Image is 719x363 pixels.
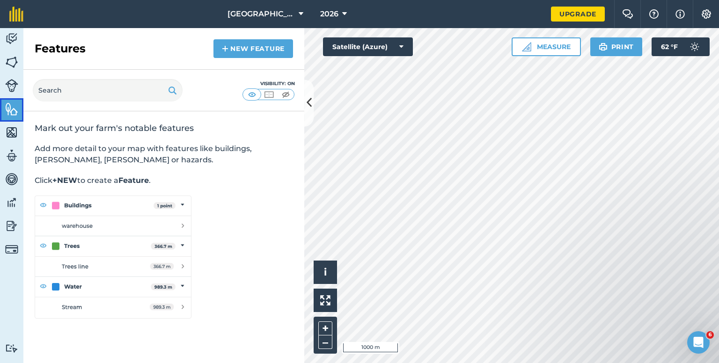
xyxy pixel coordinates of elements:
input: Search [33,79,183,102]
button: i [314,261,337,284]
span: i [324,266,327,278]
img: svg+xml;base64,PD94bWwgdmVyc2lvbj0iMS4wIiBlbmNvZGluZz0idXRmLTgiPz4KPCEtLSBHZW5lcmF0b3I6IEFkb2JlIE... [685,37,704,56]
button: Satellite (Azure) [323,37,413,56]
img: svg+xml;base64,PHN2ZyB4bWxucz0iaHR0cDovL3d3dy53My5vcmcvMjAwMC9zdmciIHdpZHRoPSI1MCIgaGVpZ2h0PSI0MC... [280,90,292,99]
img: Two speech bubbles overlapping with the left bubble in the forefront [622,9,633,19]
span: 62 ° F [661,37,678,56]
img: svg+xml;base64,PHN2ZyB4bWxucz0iaHR0cDovL3d3dy53My5vcmcvMjAwMC9zdmciIHdpZHRoPSI1NiIgaGVpZ2h0PSI2MC... [5,55,18,69]
img: svg+xml;base64,PD94bWwgdmVyc2lvbj0iMS4wIiBlbmNvZGluZz0idXRmLTgiPz4KPCEtLSBHZW5lcmF0b3I6IEFkb2JlIE... [5,196,18,210]
a: New feature [213,39,293,58]
img: svg+xml;base64,PHN2ZyB4bWxucz0iaHR0cDovL3d3dy53My5vcmcvMjAwMC9zdmciIHdpZHRoPSI1MCIgaGVpZ2h0PSI0MC... [246,90,258,99]
img: svg+xml;base64,PD94bWwgdmVyc2lvbj0iMS4wIiBlbmNvZGluZz0idXRmLTgiPz4KPCEtLSBHZW5lcmF0b3I6IEFkb2JlIE... [5,172,18,186]
img: svg+xml;base64,PHN2ZyB4bWxucz0iaHR0cDovL3d3dy53My5vcmcvMjAwMC9zdmciIHdpZHRoPSI1NiIgaGVpZ2h0PSI2MC... [5,125,18,139]
img: svg+xml;base64,PD94bWwgdmVyc2lvbj0iMS4wIiBlbmNvZGluZz0idXRmLTgiPz4KPCEtLSBHZW5lcmF0b3I6IEFkb2JlIE... [5,243,18,256]
img: svg+xml;base64,PHN2ZyB4bWxucz0iaHR0cDovL3d3dy53My5vcmcvMjAwMC9zdmciIHdpZHRoPSIxNCIgaGVpZ2h0PSIyNC... [222,43,228,54]
p: Add more detail to your map with features like buildings, [PERSON_NAME], [PERSON_NAME] or hazards. [35,143,293,166]
strong: +NEW [52,176,77,185]
button: + [318,321,332,335]
span: [GEOGRAPHIC_DATA] [227,8,295,20]
span: 2026 [320,8,338,20]
img: svg+xml;base64,PD94bWwgdmVyc2lvbj0iMS4wIiBlbmNvZGluZz0idXRmLTgiPz4KPCEtLSBHZW5lcmF0b3I6IEFkb2JlIE... [5,79,18,92]
img: Four arrows, one pointing top left, one top right, one bottom right and the last bottom left [320,295,330,305]
a: Upgrade [551,7,605,22]
button: Print [590,37,643,56]
img: svg+xml;base64,PHN2ZyB4bWxucz0iaHR0cDovL3d3dy53My5vcmcvMjAwMC9zdmciIHdpZHRoPSI1MCIgaGVpZ2h0PSI0MC... [263,90,275,99]
strong: Feature [118,176,149,185]
img: A cog icon [701,9,712,19]
img: svg+xml;base64,PHN2ZyB4bWxucz0iaHR0cDovL3d3dy53My5vcmcvMjAwMC9zdmciIHdpZHRoPSI1NiIgaGVpZ2h0PSI2MC... [5,102,18,116]
img: fieldmargin Logo [9,7,23,22]
img: svg+xml;base64,PD94bWwgdmVyc2lvbj0iMS4wIiBlbmNvZGluZz0idXRmLTgiPz4KPCEtLSBHZW5lcmF0b3I6IEFkb2JlIE... [5,149,18,163]
img: svg+xml;base64,PD94bWwgdmVyc2lvbj0iMS4wIiBlbmNvZGluZz0idXRmLTgiPz4KPCEtLSBHZW5lcmF0b3I6IEFkb2JlIE... [5,32,18,46]
div: Visibility: On [242,80,295,87]
h2: Mark out your farm's notable features [35,123,293,134]
button: 62 °F [652,37,710,56]
img: A question mark icon [648,9,660,19]
button: Measure [512,37,581,56]
span: 6 [706,331,714,339]
p: Click to create a . [35,175,293,186]
h2: Features [35,41,86,56]
button: – [318,335,332,349]
img: svg+xml;base64,PD94bWwgdmVyc2lvbj0iMS4wIiBlbmNvZGluZz0idXRmLTgiPz4KPCEtLSBHZW5lcmF0b3I6IEFkb2JlIE... [5,219,18,233]
img: svg+xml;base64,PHN2ZyB4bWxucz0iaHR0cDovL3d3dy53My5vcmcvMjAwMC9zdmciIHdpZHRoPSIxOSIgaGVpZ2h0PSIyNC... [168,85,177,96]
img: Ruler icon [522,42,531,51]
img: svg+xml;base64,PHN2ZyB4bWxucz0iaHR0cDovL3d3dy53My5vcmcvMjAwMC9zdmciIHdpZHRoPSIxNyIgaGVpZ2h0PSIxNy... [675,8,685,20]
img: svg+xml;base64,PHN2ZyB4bWxucz0iaHR0cDovL3d3dy53My5vcmcvMjAwMC9zdmciIHdpZHRoPSIxOSIgaGVpZ2h0PSIyNC... [599,41,608,52]
img: svg+xml;base64,PD94bWwgdmVyc2lvbj0iMS4wIiBlbmNvZGluZz0idXRmLTgiPz4KPCEtLSBHZW5lcmF0b3I6IEFkb2JlIE... [5,344,18,353]
iframe: Intercom live chat [687,331,710,354]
